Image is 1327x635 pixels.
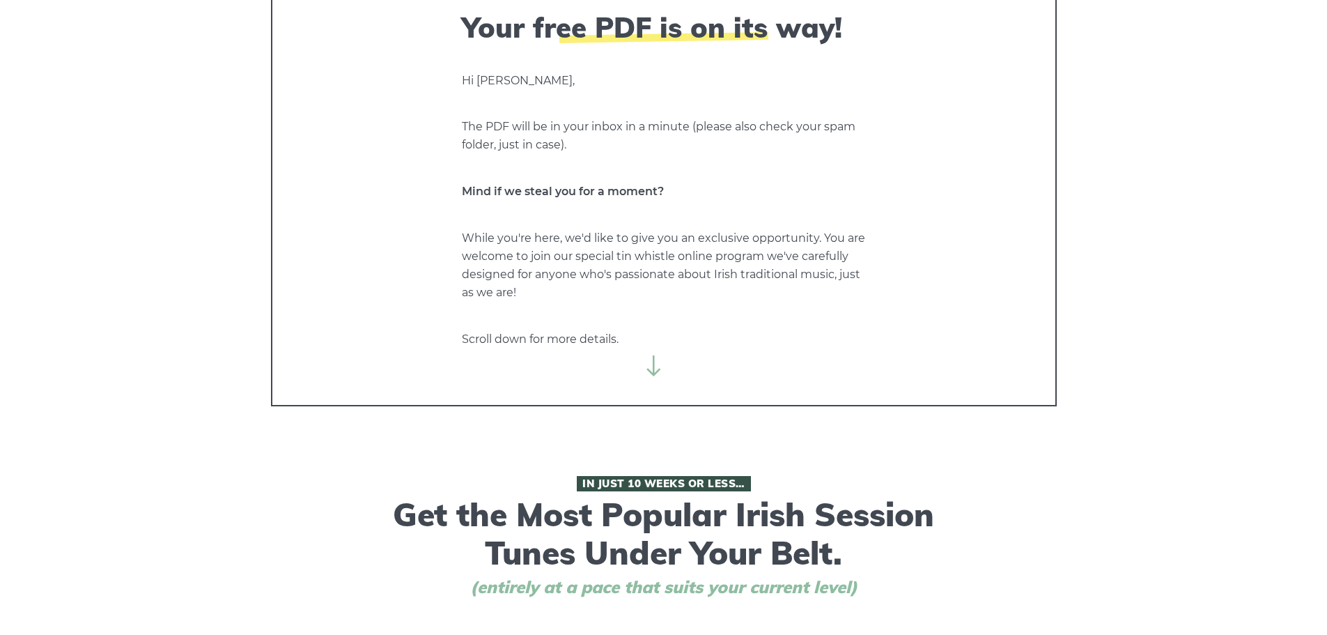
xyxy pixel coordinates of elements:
span: In Just 10 Weeks or Less… [577,476,751,491]
p: The PDF will be in your inbox in a minute (please also check your spam folder, just in case). [462,118,866,154]
h1: Get the Most Popular Irish Session Tunes Under Your Belt. [389,476,939,597]
p: While you're here, we'd like to give you an exclusive opportunity. You are welcome to join our sp... [462,229,866,302]
span: (entirely at a pace that suits your current level) [444,577,883,597]
strong: Mind if we steal you for a moment? [462,185,664,198]
h2: Your free PDF is on its way! [462,10,866,44]
p: Hi [PERSON_NAME], [462,72,866,90]
p: Scroll down for more details. [462,330,866,349]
